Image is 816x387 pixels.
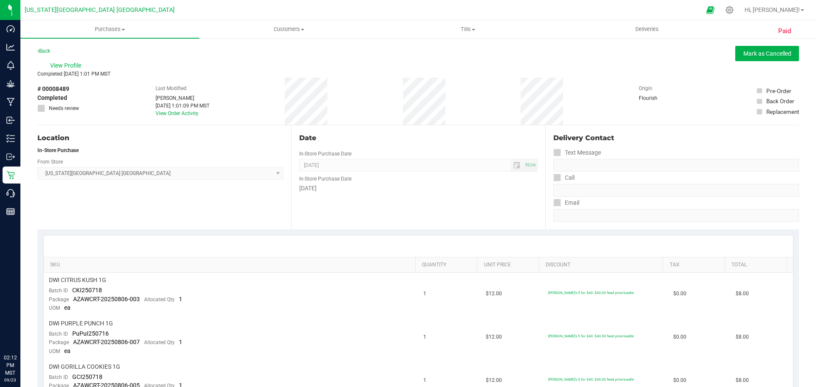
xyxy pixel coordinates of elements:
span: $12.00 [486,333,502,341]
inline-svg: Outbound [6,153,15,161]
span: Batch ID [49,374,68,380]
span: Completed [DATE] 1:01 PM MST [37,71,110,77]
a: Back [37,48,50,54]
strong: In-Store Purchase [37,147,79,153]
label: In-Store Purchase Date [299,175,351,183]
span: $0.00 [673,333,686,341]
span: AZAWCRT-20250806-007 [73,339,140,345]
p: 09/23 [4,377,17,383]
span: ea [64,347,71,354]
label: Email [553,197,579,209]
inline-svg: Inbound [6,116,15,124]
span: Paid [778,26,791,36]
span: $8.00 [736,290,749,298]
a: SKU [50,262,412,268]
span: 1 [179,296,182,302]
span: UOM [49,348,60,354]
span: DWI PURPLE PUNCH 1G [49,319,113,328]
div: Location [37,133,283,143]
span: PuPuI250716 [72,330,109,337]
span: ea [64,304,71,311]
span: Batch ID [49,288,68,294]
a: Discount [546,262,660,268]
iframe: Resource center [8,319,34,345]
inline-svg: Retail [6,171,15,179]
span: Package [49,297,69,302]
span: DWI CITRUS KUSH 1G [49,276,106,284]
a: Purchases [20,20,199,38]
span: CKI250718 [72,287,102,294]
div: [PERSON_NAME] [156,94,210,102]
div: Flourish [639,94,681,102]
span: GCI250718 [72,373,102,380]
input: Format: (999) 999-9999 [553,184,799,197]
span: Tills [379,25,557,33]
a: Tax [670,262,722,268]
inline-svg: Monitoring [6,61,15,70]
span: # 00008489 [37,85,69,93]
label: Origin [639,85,652,92]
a: Deliveries [558,20,737,38]
span: Package [49,339,69,345]
inline-svg: Grow [6,79,15,88]
span: $0.00 [673,376,686,384]
div: Delivery Contact [553,133,799,143]
inline-svg: Dashboard [6,25,15,33]
span: [PERSON_NAME]'s 5 for $40: $40.00 fixed price bundle [548,377,634,381]
div: Back Order [766,97,794,105]
span: AZAWCRT-20250806-003 [73,296,140,302]
span: 1 [423,376,426,384]
a: Quantity [422,262,474,268]
div: Date [299,133,537,143]
span: Purchases [20,25,199,33]
div: Manage settings [724,6,735,14]
span: [PERSON_NAME]'s 5 for $40: $40.00 fixed price bundle [548,291,634,295]
inline-svg: Inventory [6,134,15,143]
span: [US_STATE][GEOGRAPHIC_DATA] [GEOGRAPHIC_DATA] [25,6,175,14]
a: Total [731,262,783,268]
inline-svg: Reports [6,207,15,216]
span: Batch ID [49,331,68,337]
span: Hi, [PERSON_NAME]! [745,6,800,13]
p: 02:12 PM MST [4,354,17,377]
span: View Profile [50,61,84,70]
span: [PERSON_NAME]'s 5 for $40: $40.00 fixed price bundle [548,334,634,338]
a: Unit Price [484,262,536,268]
div: [DATE] 1:01:09 PM MST [156,102,210,110]
span: UOM [49,305,60,311]
input: Format: (999) 999-9999 [553,159,799,172]
inline-svg: Analytics [6,43,15,51]
span: 1 [179,339,182,345]
span: $12.00 [486,376,502,384]
div: [DATE] [299,184,537,193]
a: Customers [199,20,378,38]
label: Text Message [553,147,601,159]
span: DWI GORILLA COOKIES 1G [49,363,120,371]
button: Mark as Cancelled [735,46,799,61]
label: In-Store Purchase Date [299,150,351,158]
span: Open Ecommerce Menu [701,2,720,18]
span: 1 [423,333,426,341]
label: Last Modified [156,85,187,92]
a: View Order Activity [156,110,198,116]
span: Deliveries [624,25,670,33]
span: Completed [37,93,67,102]
div: Replacement [766,107,799,116]
span: $8.00 [736,333,749,341]
label: From Store [37,158,63,166]
span: $8.00 [736,376,749,384]
span: $0.00 [673,290,686,298]
a: Tills [378,20,557,38]
span: 1 [423,290,426,298]
span: Allocated Qty [144,297,175,302]
span: Customers [200,25,378,33]
span: Allocated Qty [144,339,175,345]
span: Mark as Cancelled [743,50,791,57]
inline-svg: Manufacturing [6,98,15,106]
inline-svg: Call Center [6,189,15,198]
span: $12.00 [486,290,502,298]
div: Pre-Order [766,87,791,95]
span: Needs review [49,105,79,112]
label: Call [553,172,575,184]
